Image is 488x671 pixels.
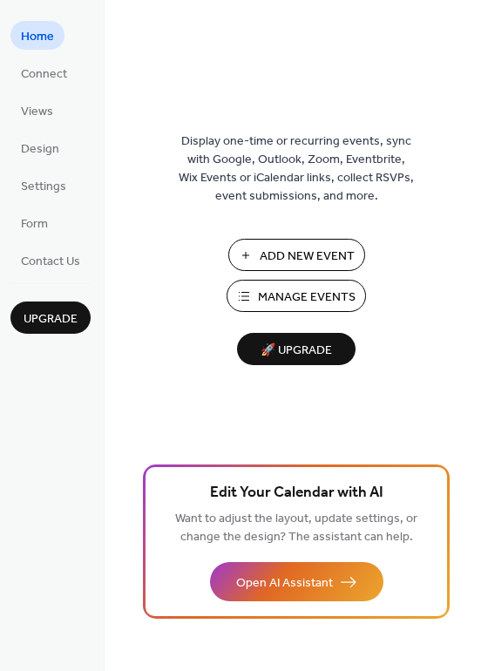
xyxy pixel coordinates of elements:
[21,140,59,159] span: Design
[179,132,414,206] span: Display one-time or recurring events, sync with Google, Outlook, Zoom, Eventbrite, Wix Events or ...
[247,339,345,363] span: 🚀 Upgrade
[21,28,54,46] span: Home
[10,208,58,237] a: Form
[175,507,417,549] span: Want to adjust the layout, update settings, or change the design? The assistant can help.
[10,302,91,334] button: Upgrade
[10,96,64,125] a: Views
[21,103,53,121] span: Views
[227,280,366,312] button: Manage Events
[10,21,64,50] a: Home
[228,239,365,271] button: Add New Event
[210,562,383,601] button: Open AI Assistant
[24,310,78,329] span: Upgrade
[10,171,77,200] a: Settings
[260,247,355,266] span: Add New Event
[237,333,356,365] button: 🚀 Upgrade
[10,133,70,162] a: Design
[21,178,66,196] span: Settings
[210,481,383,505] span: Edit Your Calendar with AI
[10,246,91,274] a: Contact Us
[21,215,48,234] span: Form
[10,58,78,87] a: Connect
[21,65,67,84] span: Connect
[236,574,333,593] span: Open AI Assistant
[21,253,80,271] span: Contact Us
[258,288,356,307] span: Manage Events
